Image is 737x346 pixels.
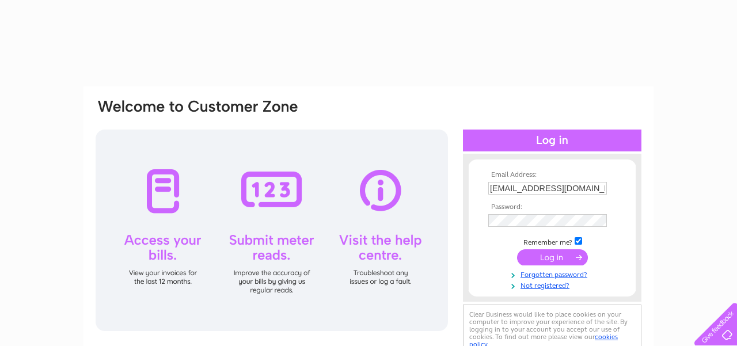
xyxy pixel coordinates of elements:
[488,279,619,290] a: Not registered?
[488,268,619,279] a: Forgotten password?
[485,235,619,247] td: Remember me?
[485,171,619,179] th: Email Address:
[485,203,619,211] th: Password:
[517,249,588,265] input: Submit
